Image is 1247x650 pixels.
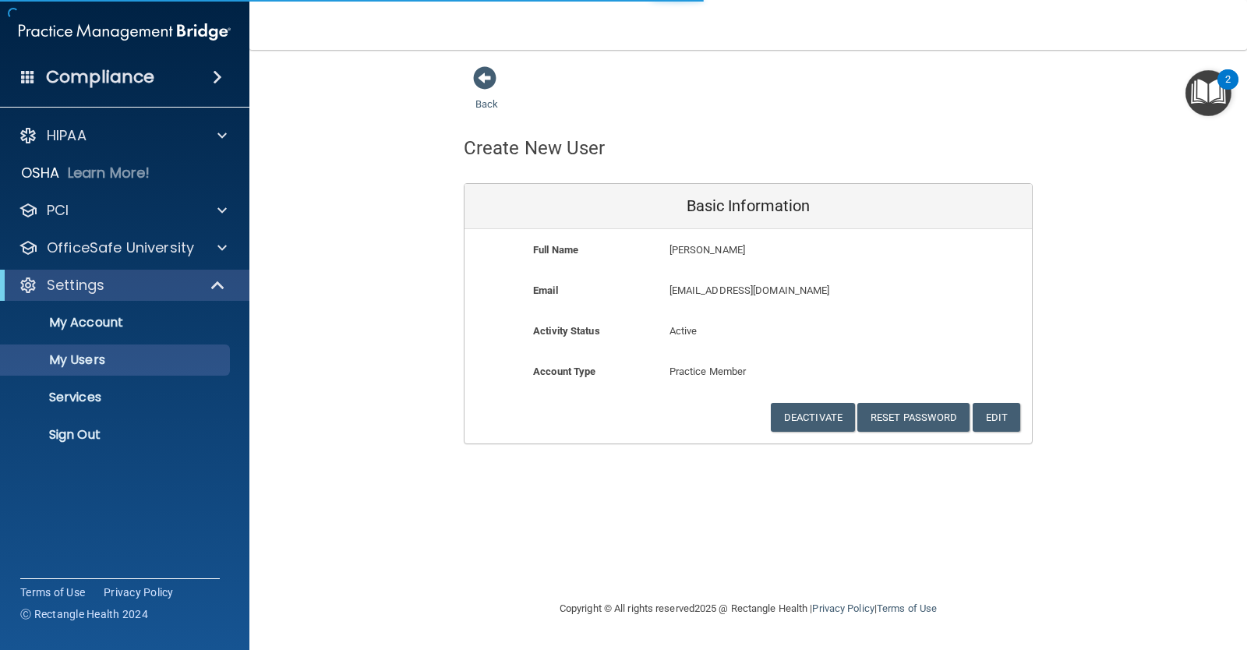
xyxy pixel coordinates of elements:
button: Reset Password [857,403,970,432]
p: HIPAA [47,126,87,145]
b: Activity Status [533,325,600,337]
a: Terms of Use [20,585,85,600]
a: Settings [19,276,226,295]
b: Email [533,284,558,296]
p: PCI [47,201,69,220]
h4: Create New User [464,138,606,158]
button: Open Resource Center, 2 new notifications [1185,70,1231,116]
p: Active [669,322,828,341]
a: Privacy Policy [812,602,874,614]
p: Sign Out [10,427,223,443]
a: Privacy Policy [104,585,174,600]
div: Copyright © All rights reserved 2025 @ Rectangle Health | | [464,584,1033,634]
button: Edit [973,403,1020,432]
p: OfficeSafe University [47,238,194,257]
p: Learn More! [68,164,150,182]
a: Terms of Use [877,602,937,614]
p: [EMAIL_ADDRESS][DOMAIN_NAME] [669,281,918,300]
p: My Users [10,352,223,368]
p: [PERSON_NAME] [669,241,918,260]
img: PMB logo [19,16,231,48]
span: Ⓒ Rectangle Health 2024 [20,606,148,622]
iframe: Drift Widget Chat Controller [977,539,1228,602]
p: OSHA [21,164,60,182]
b: Account Type [533,366,595,377]
p: Settings [47,276,104,295]
p: Practice Member [669,362,828,381]
p: Services [10,390,223,405]
a: OfficeSafe University [19,238,227,257]
div: Basic Information [465,184,1032,229]
p: My Account [10,315,223,330]
button: Deactivate [771,403,855,432]
h4: Compliance [46,66,154,88]
a: PCI [19,201,227,220]
a: HIPAA [19,126,227,145]
a: Back [475,79,498,110]
b: Full Name [533,244,578,256]
div: 2 [1225,79,1231,100]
